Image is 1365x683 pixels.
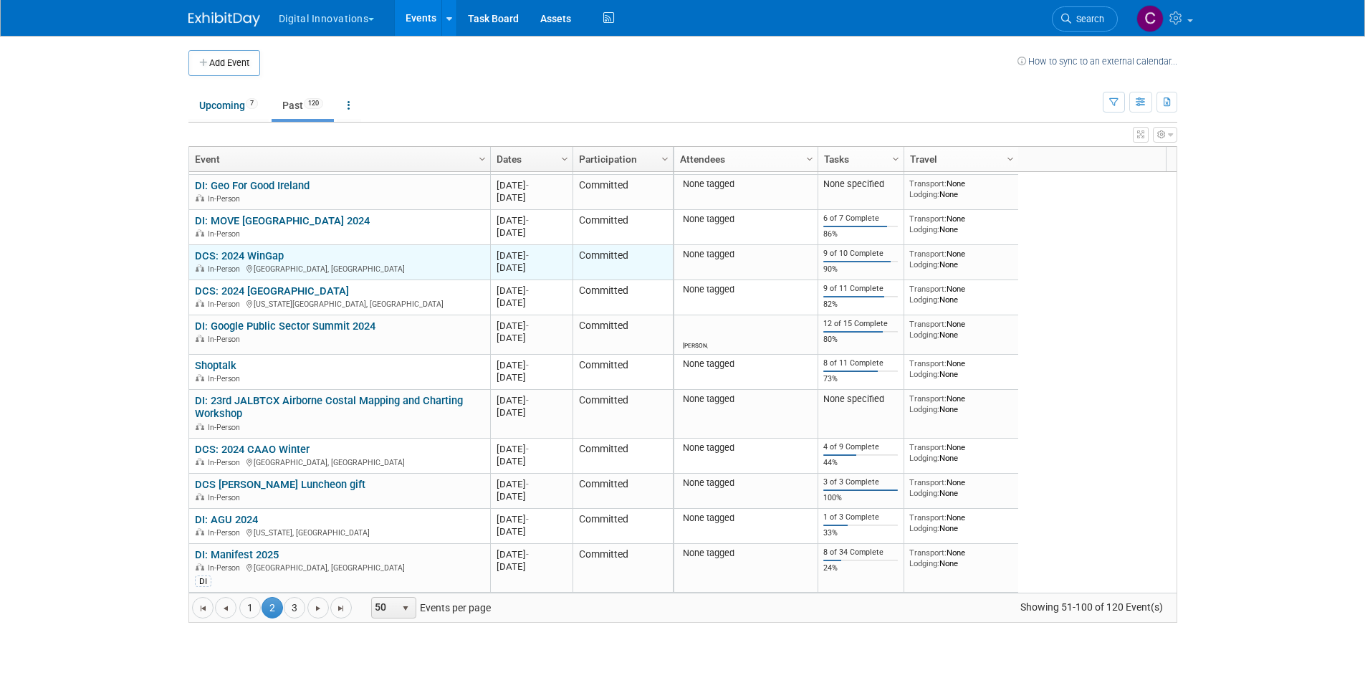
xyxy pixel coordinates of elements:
div: [DATE] [497,359,566,371]
a: Column Settings [474,147,490,168]
div: None None [909,548,1012,568]
span: In-Person [208,528,244,538]
div: [DATE] [497,548,566,560]
span: - [526,250,529,261]
div: 90% [823,264,898,274]
div: 8 of 34 Complete [823,548,898,558]
td: Committed [573,390,673,439]
div: [DATE] [497,406,566,419]
a: Upcoming7 [188,92,269,119]
span: Go to the first page [197,603,209,614]
a: Column Settings [1002,147,1018,168]
div: None None [909,477,1012,498]
div: DI [195,575,211,587]
div: 100% [823,493,898,503]
span: In-Person [208,423,244,432]
span: - [526,180,529,191]
td: Committed [573,474,673,509]
span: Go to the next page [312,603,324,614]
div: [DATE] [497,285,566,297]
span: In-Person [208,229,244,239]
div: None None [909,214,1012,234]
img: In-Person Event [196,229,204,237]
span: Transport: [909,477,947,487]
span: Transport: [909,178,947,188]
img: Mollie Armatas [687,323,704,340]
img: In-Person Event [196,493,204,500]
div: [DATE] [497,226,566,239]
span: Column Settings [659,153,671,165]
a: Travel [910,147,1009,171]
img: In-Person Event [196,300,204,307]
div: None None [909,393,1012,414]
div: [DATE] [497,214,566,226]
span: - [526,285,529,296]
div: [DATE] [497,249,566,262]
span: - [526,215,529,226]
span: In-Person [208,458,244,467]
div: None tagged [679,548,812,559]
span: - [526,479,529,489]
span: In-Person [208,335,244,344]
div: [DATE] [497,262,566,274]
img: In-Person Event [196,528,204,535]
span: 7 [246,98,258,109]
a: Search [1052,6,1118,32]
span: - [526,514,529,525]
span: Search [1071,14,1104,24]
div: None tagged [679,214,812,225]
div: None specified [823,393,898,405]
td: Committed [573,280,673,315]
span: Lodging: [909,224,939,234]
span: Lodging: [909,558,939,568]
div: 12 of 15 Complete [823,319,898,329]
div: None tagged [679,477,812,489]
div: [DATE] [497,525,566,538]
span: Transport: [909,214,947,224]
div: 86% [823,229,898,239]
a: Column Settings [802,147,818,168]
div: [DATE] [497,332,566,344]
span: In-Person [208,493,244,502]
span: Transport: [909,393,947,403]
img: In-Person Event [196,563,204,570]
a: DCS: 2024 CAAO Winter [195,443,310,456]
td: Committed [573,175,673,210]
a: Go to the first page [192,597,214,618]
span: Transport: [909,249,947,259]
td: Committed [573,544,673,593]
a: DI: AGU 2024 [195,513,258,526]
div: [DATE] [497,443,566,455]
span: 50 [372,598,396,618]
span: Go to the last page [335,603,347,614]
span: Lodging: [909,295,939,305]
img: In-Person Event [196,335,204,342]
div: [DATE] [497,191,566,204]
span: Transport: [909,442,947,452]
span: Column Settings [890,153,901,165]
a: DCS: 2024 [GEOGRAPHIC_DATA] [195,285,349,297]
div: [GEOGRAPHIC_DATA], [GEOGRAPHIC_DATA] [195,262,484,274]
td: Committed [573,439,673,474]
div: None None [909,284,1012,305]
span: 2 [262,597,283,618]
div: None tagged [679,284,812,295]
span: Column Settings [476,153,488,165]
a: DI: Geo For Good Ireland [195,179,310,192]
span: Column Settings [1005,153,1016,165]
a: How to sync to an external calendar... [1017,56,1177,67]
div: 1 of 3 Complete [823,512,898,522]
div: [DATE] [497,371,566,383]
div: [DATE] [497,394,566,406]
div: [US_STATE][GEOGRAPHIC_DATA], [GEOGRAPHIC_DATA] [195,297,484,310]
a: 3 [284,597,305,618]
span: In-Person [208,194,244,204]
span: Transport: [909,512,947,522]
div: 4 of 9 Complete [823,442,898,452]
div: None None [909,358,1012,379]
div: [DATE] [497,478,566,490]
div: 24% [823,563,898,573]
td: Committed [573,245,673,280]
div: None None [909,512,1012,533]
span: Showing 51-100 of 120 Event(s) [1007,597,1176,617]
